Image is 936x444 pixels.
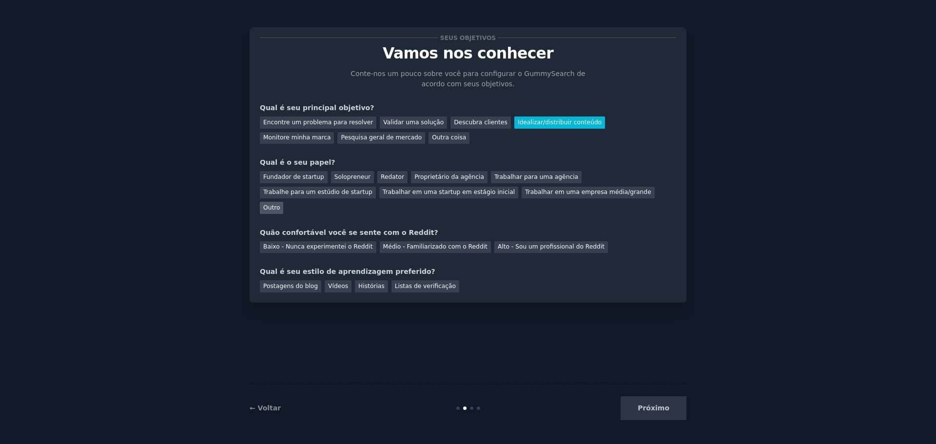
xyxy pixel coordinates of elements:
[518,119,602,126] font: Idealizar/distribuir conteúdo
[263,174,324,180] font: Fundador de startup
[263,134,331,141] font: Monitore minha marca
[494,174,578,180] font: Trabalhar para uma agência
[383,119,444,126] font: Validar uma solução
[334,174,370,180] font: Solopreneur
[395,283,456,290] font: Listas de verificação
[250,404,281,412] a: ← Voltar
[263,119,373,126] font: Encontre um problema para resolver
[341,134,422,141] font: Pesquisa geral de mercado
[381,174,404,180] font: Redator
[263,283,318,290] font: Postagens do blog
[263,189,372,195] font: Trabalhe para um estúdio de startup
[260,158,335,166] font: Qual é o seu papel?
[260,104,374,112] font: Qual é seu principal objetivo?
[454,119,507,126] font: Descubra clientes
[383,44,553,62] font: Vamos nos conhecer
[263,204,280,211] font: Outro
[440,35,496,41] font: Seus objetivos
[351,70,585,88] font: Conte-nos um pouco sobre você para configurar o GummySearch de acordo com seus objetivos.
[260,229,438,236] font: Quão confortável você se sente com o Reddit?
[383,243,487,250] font: Médio - Familiarizado com o Reddit
[263,243,373,250] font: Baixo - Nunca experimentei o Reddit
[498,243,604,250] font: Alto - Sou um profissional do Reddit
[525,189,651,195] font: Trabalhar em uma empresa média/grande
[260,268,435,275] font: Qual é seu estilo de aprendizagem preferido?
[414,174,484,180] font: Proprietário da agência
[358,283,385,290] font: Histórias
[383,189,515,195] font: Trabalhar em uma startup em estágio inicial
[432,134,466,141] font: Outra coisa
[328,283,348,290] font: Vídeos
